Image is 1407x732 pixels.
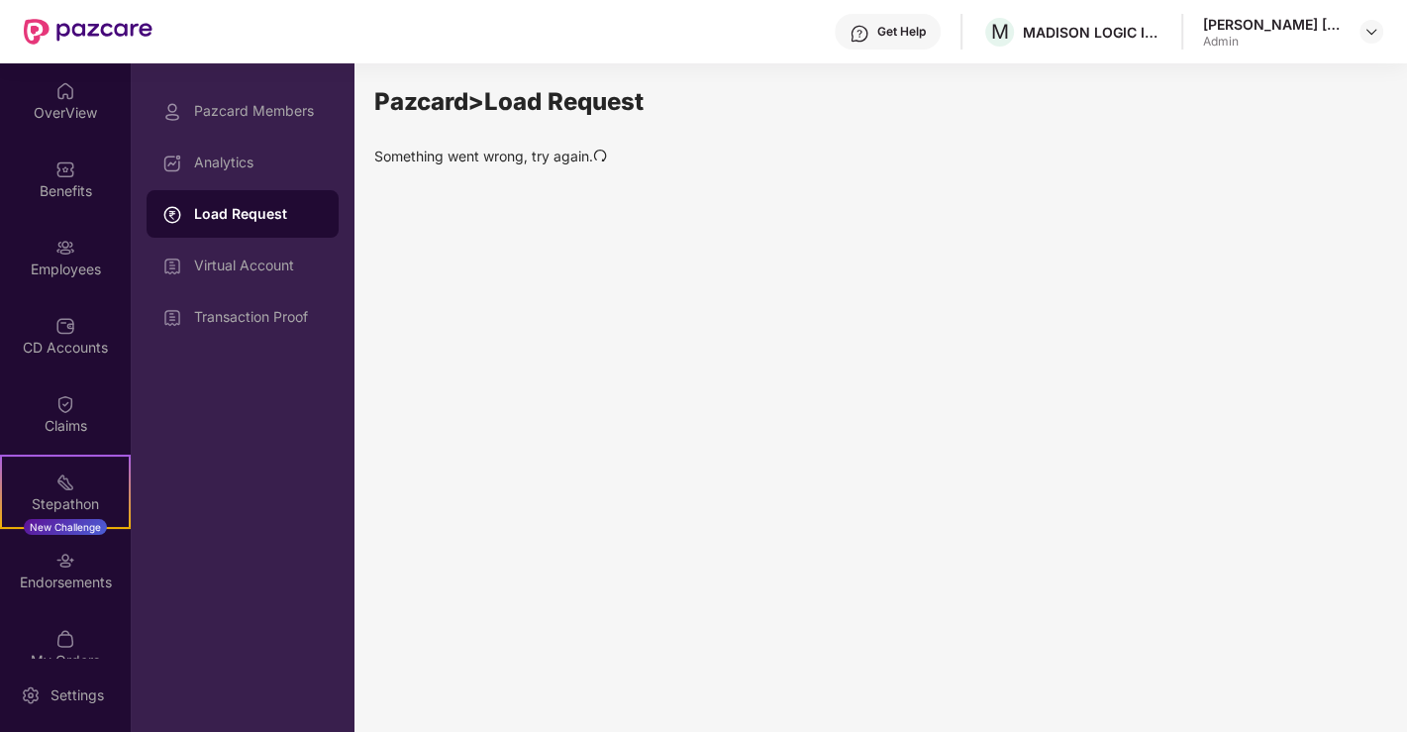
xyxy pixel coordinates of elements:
img: New Pazcare Logo [24,19,152,45]
img: svg+xml;base64,PHN2ZyBpZD0iU2V0dGluZy0yMHgyMCIgeG1sbnM9Imh0dHA6Ly93d3cudzMub3JnLzIwMDAvc3ZnIiB3aW... [21,685,41,705]
span: M [991,20,1009,44]
div: Load Request [194,204,323,224]
div: Get Help [877,24,926,40]
div: MADISON LOGIC INDIA PRIVATE LIMITED [1023,23,1161,42]
img: svg+xml;base64,PHN2ZyBpZD0iQmVuZWZpdHMiIHhtbG5zPSJodHRwOi8vd3d3LnczLm9yZy8yMDAwL3N2ZyIgd2lkdGg9Ij... [55,159,75,179]
div: Virtual Account [194,258,323,273]
div: Admin [1203,34,1342,50]
img: svg+xml;base64,PHN2ZyBpZD0iSG9tZSIgeG1sbnM9Imh0dHA6Ly93d3cudzMub3JnLzIwMDAvc3ZnIiB3aWR0aD0iMjAiIG... [55,81,75,101]
div: Stepathon [2,494,129,514]
div: New Challenge [24,519,107,535]
img: svg+xml;base64,PHN2ZyBpZD0iSGVscC0zMngzMiIgeG1sbnM9Imh0dHA6Ly93d3cudzMub3JnLzIwMDAvc3ZnIiB3aWR0aD... [850,24,869,44]
img: svg+xml;base64,PHN2ZyBpZD0iTXlfT3JkZXJzIiBkYXRhLW5hbWU9Ik15IE9yZGVycyIgeG1sbnM9Imh0dHA6Ly93d3cudz... [55,629,75,649]
img: svg+xml;base64,PHN2ZyBpZD0iTG9hZF9SZXF1ZXN0IiBkYXRhLW5hbWU9IkxvYWQgUmVxdWVzdCIgeG1sbnM9Imh0dHA6Ly... [162,205,182,225]
div: [PERSON_NAME] [PERSON_NAME] [1203,15,1342,34]
div: Transaction Proof [194,309,323,325]
div: Analytics [194,155,323,170]
img: svg+xml;base64,PHN2ZyBpZD0iVmlydHVhbF9BY2NvdW50IiBkYXRhLW5hbWU9IlZpcnR1YWwgQWNjb3VudCIgeG1sbnM9Im... [162,257,182,276]
div: Settings [45,685,110,705]
span: Pazcard > Load Request [374,87,644,116]
span: redo [593,149,607,162]
img: svg+xml;base64,PHN2ZyBpZD0iQ2xhaW0iIHhtbG5zPSJodHRwOi8vd3d3LnczLm9yZy8yMDAwL3N2ZyIgd2lkdGg9IjIwIi... [55,394,75,414]
img: svg+xml;base64,PHN2ZyBpZD0iUHJvZmlsZSIgeG1sbnM9Imh0dHA6Ly93d3cudzMub3JnLzIwMDAvc3ZnIiB3aWR0aD0iMj... [162,102,182,122]
div: Something went wrong, try again. [374,146,1382,167]
img: svg+xml;base64,PHN2ZyBpZD0iRHJvcGRvd24tMzJ4MzIiIHhtbG5zPSJodHRwOi8vd3d3LnczLm9yZy8yMDAwL3N2ZyIgd2... [1363,24,1379,40]
div: Pazcard Members [194,103,323,119]
img: svg+xml;base64,PHN2ZyBpZD0iRW5kb3JzZW1lbnRzIiB4bWxucz0iaHR0cDovL3d3dy53My5vcmcvMjAwMC9zdmciIHdpZH... [55,551,75,571]
img: svg+xml;base64,PHN2ZyBpZD0iRW1wbG95ZWVzIiB4bWxucz0iaHR0cDovL3d3dy53My5vcmcvMjAwMC9zdmciIHdpZHRoPS... [55,238,75,258]
img: svg+xml;base64,PHN2ZyBpZD0iQ0RfQWNjb3VudHMiIGRhdGEtbmFtZT0iQ0QgQWNjb3VudHMiIHhtbG5zPSJodHRwOi8vd3... [55,316,75,336]
img: svg+xml;base64,PHN2ZyBpZD0iRGFzaGJvYXJkIiB4bWxucz0iaHR0cDovL3d3dy53My5vcmcvMjAwMC9zdmciIHdpZHRoPS... [162,154,182,173]
img: svg+xml;base64,PHN2ZyBpZD0iVmlydHVhbF9BY2NvdW50IiBkYXRhLW5hbWU9IlZpcnR1YWwgQWNjb3VudCIgeG1sbnM9Im... [162,308,182,328]
img: svg+xml;base64,PHN2ZyB4bWxucz0iaHR0cDovL3d3dy53My5vcmcvMjAwMC9zdmciIHdpZHRoPSIyMSIgaGVpZ2h0PSIyMC... [55,472,75,492]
